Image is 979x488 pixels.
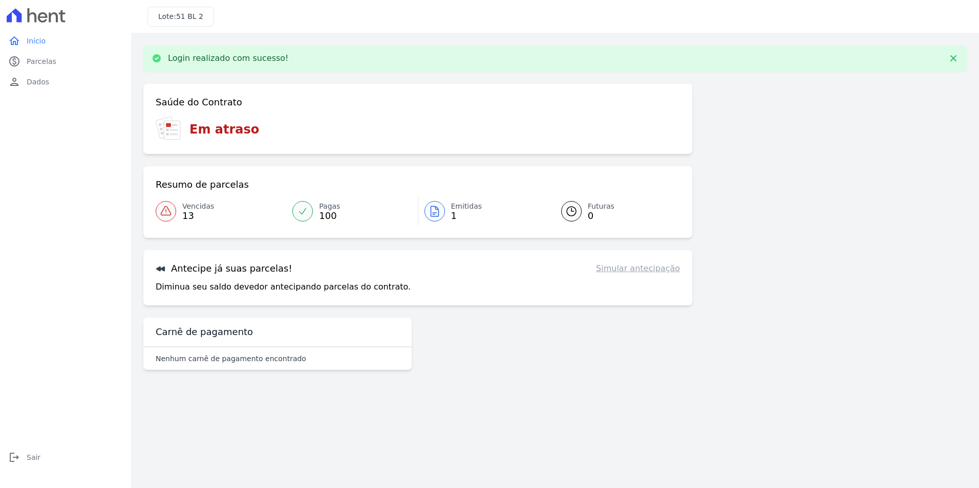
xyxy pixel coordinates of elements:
[27,77,49,87] span: Dados
[156,281,411,293] p: Diminua seu saldo devedor antecipando parcelas do contrato.
[156,96,242,108] h3: Saúde do Contrato
[182,201,214,212] span: Vencidas
[182,212,214,220] span: 13
[27,36,46,46] span: Início
[588,212,614,220] span: 0
[8,451,20,463] i: logout
[156,326,253,338] h3: Carnê de pagamento
[168,53,289,63] p: Login realizado com sucesso!
[158,11,203,22] h3: Lote:
[8,55,20,68] i: paid
[4,447,127,468] a: logoutSair
[156,179,249,191] h3: Resumo de parcelas
[27,452,40,462] span: Sair
[27,56,56,66] span: Parcelas
[4,51,127,72] a: paidParcelas
[156,197,286,226] a: Vencidas 13
[596,262,680,275] a: Simular antecipação
[4,31,127,51] a: homeInício
[319,212,340,220] span: 100
[156,353,306,364] p: Nenhum carnê de pagamento encontrado
[418,197,549,226] a: Emitidas 1
[319,201,340,212] span: Pagas
[189,120,259,139] h3: Em atraso
[8,76,20,88] i: person
[451,201,482,212] span: Emitidas
[8,35,20,47] i: home
[286,197,417,226] a: Pagas 100
[156,262,292,275] h3: Antecipe já suas parcelas!
[176,12,203,20] span: 51 BL 2
[451,212,482,220] span: 1
[4,72,127,92] a: personDados
[549,197,680,226] a: Futuras 0
[588,201,614,212] span: Futuras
